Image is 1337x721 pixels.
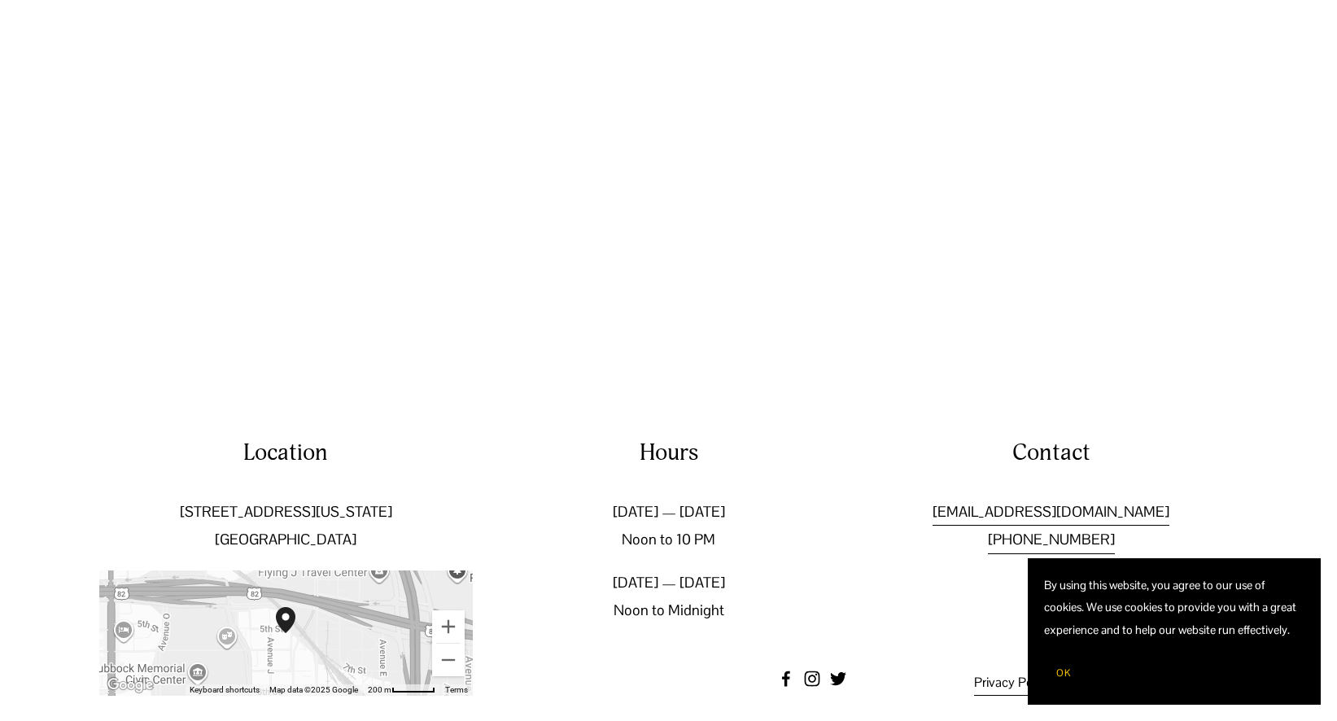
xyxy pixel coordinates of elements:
[1056,666,1071,679] span: OK
[269,685,358,694] span: Map data ©2025 Google
[974,671,1052,696] a: Privacy Policy
[368,685,391,694] span: 200 m
[99,498,473,553] p: [STREET_ADDRESS][US_STATE] [GEOGRAPHIC_DATA]
[103,675,157,696] img: Google
[830,671,846,687] a: twitter-unauth
[190,684,260,696] button: Keyboard shortcuts
[864,437,1238,469] h4: Contact
[778,671,794,687] a: Facebook
[804,671,820,687] a: instagram-unauth
[1044,658,1083,688] button: OK
[912,671,1238,696] p: | |
[482,437,855,469] h4: Hours
[432,610,465,643] button: Zoom in
[933,498,1169,526] a: [EMAIL_ADDRESS][DOMAIN_NAME]
[103,675,157,696] a: Open this area in Google Maps (opens a new window)
[99,437,473,469] h4: Location
[1028,558,1321,705] section: Cookie banner
[432,644,465,676] button: Zoom out
[269,601,321,666] div: Two Docs Brewing Co. 502 Texas Avenue Lubbock, TX, 79401, United States
[482,498,855,553] p: [DATE] — [DATE] Noon to 10 PM
[1044,575,1304,641] p: By using this website, you agree to our use of cookies. We use cookies to provide you with a grea...
[363,684,440,696] button: Map Scale: 200 m per 50 pixels
[482,569,855,624] p: [DATE] — [DATE] Noon to Midnight
[445,685,468,694] a: Terms
[988,526,1115,553] a: [PHONE_NUMBER]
